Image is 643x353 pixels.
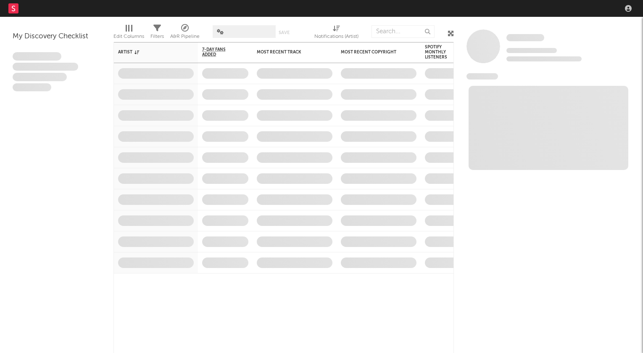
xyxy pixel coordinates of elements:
[13,52,61,61] span: Lorem ipsum dolor
[425,45,454,60] div: Spotify Monthly Listeners
[257,50,320,55] div: Most Recent Track
[506,34,544,41] span: Some Artist
[13,63,78,71] span: Integer aliquet in purus et
[118,50,181,55] div: Artist
[13,73,67,81] span: Praesent ac interdum
[314,21,358,45] div: Notifications (Artist)
[150,21,164,45] div: Filters
[279,30,290,35] button: Save
[170,21,200,45] div: A&R Pipeline
[13,83,51,92] span: Aliquam viverra
[466,73,498,80] span: News Feed
[113,21,144,45] div: Edit Columns
[506,56,582,61] span: 0 fans last week
[202,47,236,57] span: 7-Day Fans Added
[113,32,144,42] div: Edit Columns
[170,32,200,42] div: A&R Pipeline
[314,32,358,42] div: Notifications (Artist)
[372,25,435,38] input: Search...
[150,32,164,42] div: Filters
[506,34,544,42] a: Some Artist
[13,32,101,42] div: My Discovery Checklist
[506,48,557,53] span: Tracking Since: [DATE]
[341,50,404,55] div: Most Recent Copyright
